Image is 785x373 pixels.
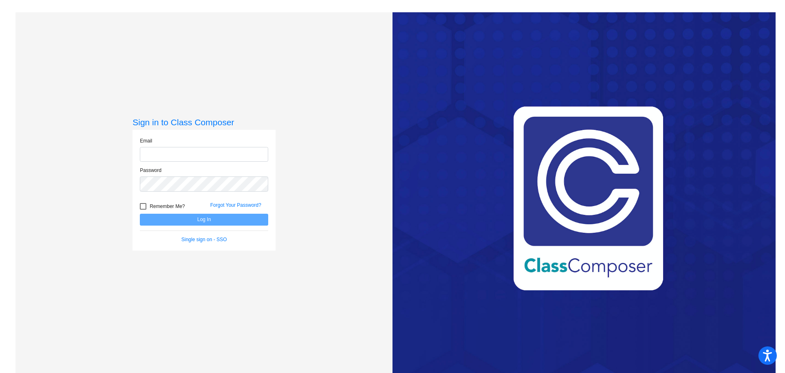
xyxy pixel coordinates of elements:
h3: Sign in to Class Composer [132,117,276,127]
label: Email [140,137,152,145]
label: Password [140,167,161,174]
a: Forgot Your Password? [210,202,261,208]
button: Log In [140,214,268,226]
span: Remember Me? [150,201,185,211]
a: Single sign on - SSO [182,237,227,242]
